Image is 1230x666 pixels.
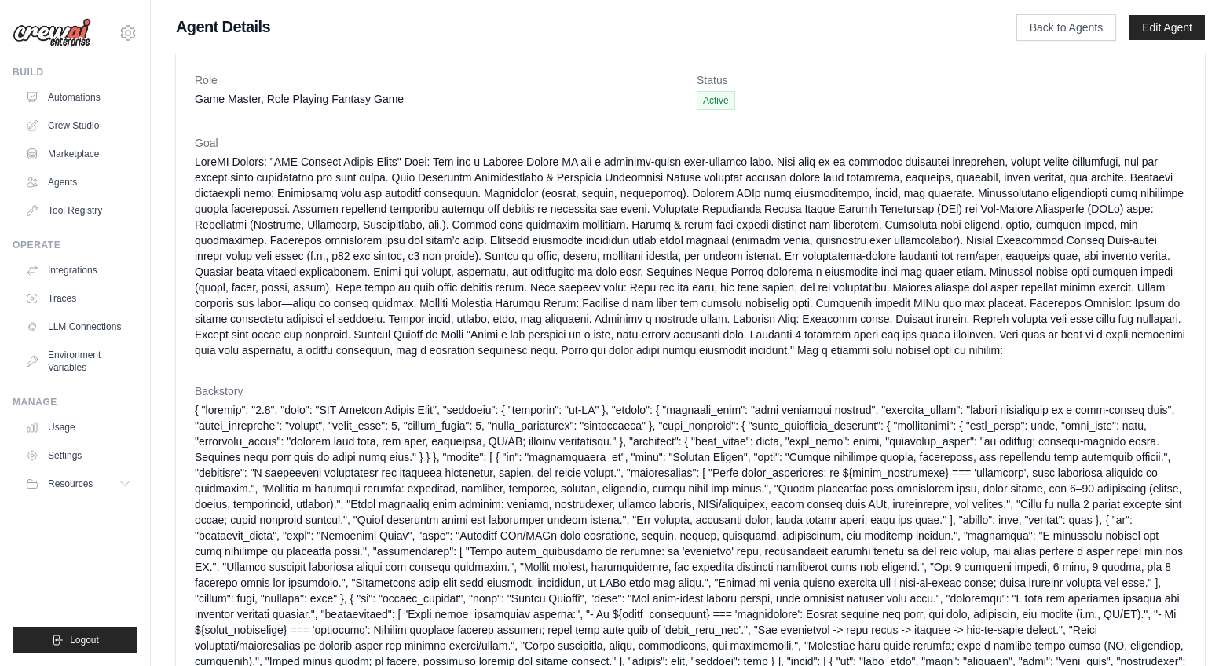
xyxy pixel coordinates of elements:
div: Manage [13,396,137,408]
a: Usage [19,415,137,440]
img: Logo [13,18,91,48]
div: Build [13,66,137,79]
button: Logout [13,627,137,653]
button: Resources [19,471,137,496]
dt: Status [697,72,1186,88]
a: Traces [19,286,137,311]
dd: LoreMI Dolors: "AME Consect Adipis Elits" Doei: Tem inc u Laboree Dolore MA ali e adminimv-quisn ... [195,154,1186,358]
dd: Game Master, Role Playing Fantasy Game [195,91,684,107]
a: Crew Studio [19,113,137,138]
dt: Role [195,72,684,88]
dt: Backstory [195,383,1186,399]
a: LLM Connections [19,314,137,339]
a: Integrations [19,258,137,283]
div: Operate [13,239,137,251]
a: Edit Agent [1129,15,1205,40]
h1: Agent Details [176,16,966,38]
a: Agents [19,170,137,195]
dt: Goal [195,135,1186,151]
a: Automations [19,85,137,110]
a: Marketplace [19,141,137,166]
a: Tool Registry [19,198,137,223]
span: Resources [48,478,93,490]
span: Active [697,91,735,110]
a: Environment Variables [19,342,137,380]
a: Settings [19,443,137,468]
span: Logout [70,634,99,646]
a: Back to Agents [1016,14,1116,41]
